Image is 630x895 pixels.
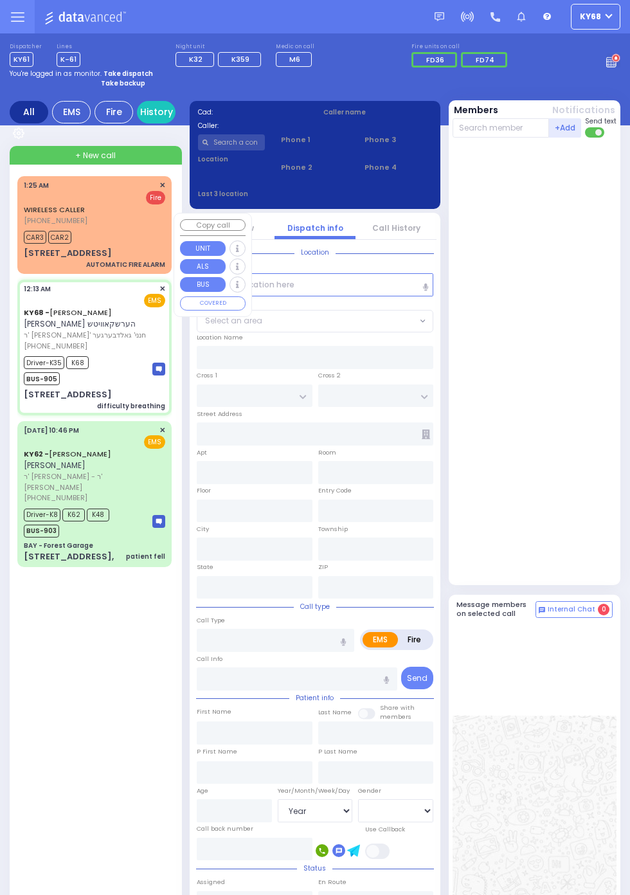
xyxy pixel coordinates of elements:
[585,116,616,126] span: Send text
[10,43,42,51] label: Dispatcher
[364,134,432,145] span: Phone 3
[318,448,336,457] label: Room
[97,401,165,411] div: difficulty breathing
[94,101,133,123] div: Fire
[580,11,601,23] span: ky68
[24,284,51,294] span: 12:13 AM
[281,162,348,173] span: Phone 2
[86,260,165,269] div: AUTOMATIC FIRE ALARM
[101,78,145,88] strong: Take backup
[401,667,433,689] button: Send
[281,134,348,145] span: Phone 1
[24,493,87,503] span: [PHONE_NUMBER]
[180,277,226,292] button: BUS
[422,429,430,439] span: Other building occupants
[598,604,609,615] span: 0
[198,154,265,164] label: Location
[24,525,59,538] span: BUS-903
[539,607,545,613] img: comment-alt.png
[198,134,265,150] input: Search a contact
[571,4,620,30] button: ky68
[24,388,112,401] div: [STREET_ADDRESS]
[372,222,420,233] a: Call History
[198,189,316,199] label: Last 3 location
[380,703,415,712] small: Share with
[180,259,226,274] button: ALS
[197,448,207,457] label: Apt
[146,191,165,204] span: Fire
[87,509,109,521] span: K48
[278,786,353,795] div: Year/Month/Week/Day
[52,101,91,123] div: EMS
[318,525,348,534] label: Township
[24,318,136,329] span: [PERSON_NAME] הערשקאוויטש
[294,602,336,611] span: Call type
[180,219,246,231] button: Copy call
[197,333,243,342] label: Location Name
[435,12,444,22] img: message.svg
[137,101,175,123] a: History
[24,181,49,190] span: 1:25 AM
[152,515,165,528] img: message-box.svg
[411,43,511,51] label: Fire units on call
[548,605,595,614] span: Internal Chat
[24,426,79,435] span: [DATE] 10:46 PM
[62,509,85,521] span: K62
[152,363,165,375] img: message-box.svg
[159,425,165,436] span: ✕
[397,632,431,647] label: Fire
[10,69,102,78] span: You're logged in as monitor.
[24,247,112,260] div: [STREET_ADDRESS]
[197,655,222,664] label: Call Info
[318,878,346,887] label: En Route
[364,162,432,173] span: Phone 4
[289,693,340,703] span: Patient info
[175,43,265,51] label: Night unit
[24,356,64,369] span: Driver-K35
[24,372,60,385] span: BUS-905
[197,707,231,716] label: First Name
[159,284,165,294] span: ✕
[48,231,71,244] span: CAR2
[24,509,60,521] span: Driver-K8
[197,371,217,380] label: Cross 1
[24,460,85,471] span: [PERSON_NAME]
[363,632,398,647] label: EMS
[552,104,615,117] button: Notifications
[44,9,130,25] img: Logo
[10,52,33,67] span: KY61
[75,150,116,161] span: + New call
[24,550,114,563] div: [STREET_ADDRESS],
[24,471,161,493] span: ר' [PERSON_NAME] - ר' [PERSON_NAME]
[585,126,606,139] label: Turn off text
[476,55,494,65] span: FD74
[198,121,307,131] label: Caller:
[197,824,253,833] label: Call back number
[198,107,307,117] label: Cad:
[24,341,87,351] span: [PHONE_NUMBER]
[426,55,444,65] span: FD36
[10,101,48,123] div: All
[289,54,300,64] span: M6
[380,712,411,721] span: members
[454,104,498,117] button: Members
[180,296,246,311] button: COVERED
[180,241,226,256] button: UNIT
[24,307,50,318] span: KY68 -
[57,43,80,51] label: Lines
[535,601,613,618] button: Internal Chat 0
[189,54,203,64] span: K32
[126,552,165,561] div: patient fell
[453,118,550,138] input: Search member
[318,747,357,756] label: P Last Name
[24,541,93,550] div: BAY - Forest Garage
[197,747,237,756] label: P First Name
[205,315,262,327] span: Select an area
[276,43,316,51] label: Medic on call
[197,786,208,795] label: Age
[318,563,328,572] label: ZIP
[24,204,85,215] a: WIRELESS CALLER
[323,107,433,117] label: Caller name
[318,708,352,717] label: Last Name
[24,231,46,244] span: CAR3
